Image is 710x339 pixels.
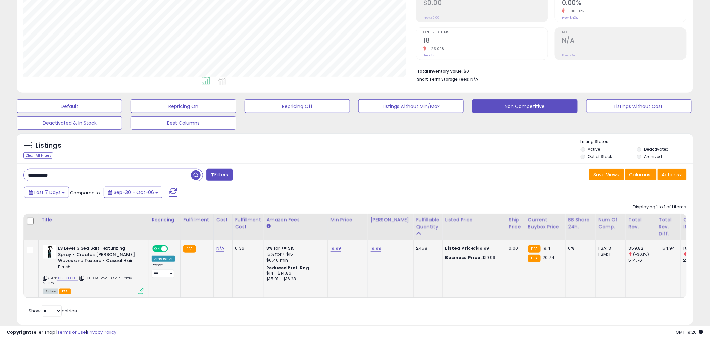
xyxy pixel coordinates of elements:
[41,216,146,223] div: Title
[599,251,621,257] div: FBM: 1
[183,216,210,223] div: Fulfillment
[509,245,520,251] div: 0.00
[152,263,175,278] div: Preset:
[245,99,350,113] button: Repricing Off
[57,329,86,335] a: Terms of Use
[542,254,554,261] span: 20.74
[7,329,116,336] div: seller snap | |
[371,245,382,252] a: 19.99
[581,139,693,145] p: Listing States:
[659,216,678,238] div: Total Rev. Diff.
[629,216,653,230] div: Total Rev.
[358,99,464,113] button: Listings without Min/Max
[629,245,656,251] div: 359.82
[153,246,161,252] span: ON
[235,245,259,251] div: 6.36
[565,9,584,14] small: -100.00%
[562,37,686,46] h2: N/A
[371,216,411,223] div: [PERSON_NAME]
[445,254,482,261] b: Business Price:
[659,245,675,251] div: -154.94
[34,189,61,196] span: Last 7 Days
[267,223,271,229] small: Amazon Fees.
[57,275,78,281] a: B0BLZTKZTF
[586,99,692,113] button: Listings without Cost
[599,245,621,251] div: FBA: 3
[17,116,122,130] button: Deactivated & In Stock
[568,245,591,251] div: 0%
[43,289,58,294] span: All listings currently available for purchase on Amazon
[331,245,341,252] a: 19.99
[267,257,322,263] div: $0.40 min
[36,141,61,150] h5: Listings
[417,68,463,74] b: Total Inventory Value:
[183,245,196,253] small: FBA
[17,99,122,113] button: Default
[562,16,578,20] small: Prev: 3.43%
[445,245,476,251] b: Listed Price:
[152,216,177,223] div: Repricing
[235,216,261,230] div: Fulfillment Cost
[562,31,686,35] span: ROI
[423,31,548,35] span: Ordered Items
[43,245,144,293] div: ASIN:
[43,275,132,285] span: | SKU: CA Level 3 Salt Spray 250ml
[423,53,435,57] small: Prev: 24
[562,53,575,57] small: Prev: N/A
[29,308,77,314] span: Show: entries
[588,146,600,152] label: Active
[472,99,577,113] button: Non Competitive
[24,187,69,198] button: Last 7 Days
[267,251,322,257] div: 15% for > $15
[59,289,71,294] span: FBA
[23,152,53,159] div: Clear All Filters
[644,146,669,152] label: Deactivated
[131,99,236,113] button: Repricing On
[131,116,236,130] button: Best Columns
[417,76,469,82] b: Short Term Storage Fees:
[528,245,541,253] small: FBA
[70,190,101,196] span: Compared to:
[683,216,708,230] div: Ordered Items
[445,255,501,261] div: $19.99
[43,245,56,259] img: 31hdmY63+cL._SL40_.jpg
[167,246,178,252] span: OFF
[104,187,162,198] button: Sep-30 - Oct-06
[58,245,140,272] b: L3 Level 3 Sea Salt Texturizing Spray - Creates [PERSON_NAME] Waves and Texture - Casual Hair Finish
[216,245,224,252] a: N/A
[445,216,503,223] div: Listed Price
[568,216,593,230] div: BB Share 24h.
[216,216,230,223] div: Cost
[423,16,439,20] small: Prev: $0.00
[445,245,501,251] div: $19.99
[528,216,563,230] div: Current Buybox Price
[528,255,541,262] small: FBA
[331,216,365,223] div: Min Price
[267,271,322,276] div: $14 - $14.86
[267,245,322,251] div: 8% for <= $15
[87,329,116,335] a: Privacy Policy
[417,67,681,75] li: $0
[633,204,687,210] div: Displaying 1 to 1 of 1 items
[625,169,657,180] button: Columns
[588,154,612,159] label: Out of Stock
[267,265,311,271] b: Reduced Prof. Rng.
[509,216,522,230] div: Ship Price
[470,76,478,82] span: N/A
[7,329,31,335] strong: Copyright
[206,169,233,181] button: Filters
[114,189,154,196] span: Sep-30 - Oct-06
[629,257,656,263] div: 514.76
[267,216,325,223] div: Amazon Fees
[416,245,437,251] div: 2458
[589,169,624,180] button: Save View
[426,46,445,51] small: -25.00%
[629,171,651,178] span: Columns
[644,154,662,159] label: Archived
[416,216,440,230] div: Fulfillable Quantity
[152,256,175,262] div: Amazon AI
[423,37,548,46] h2: 18
[676,329,703,335] span: 2025-10-14 19:20 GMT
[267,276,322,282] div: $15.01 - $16.28
[599,216,623,230] div: Num of Comp.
